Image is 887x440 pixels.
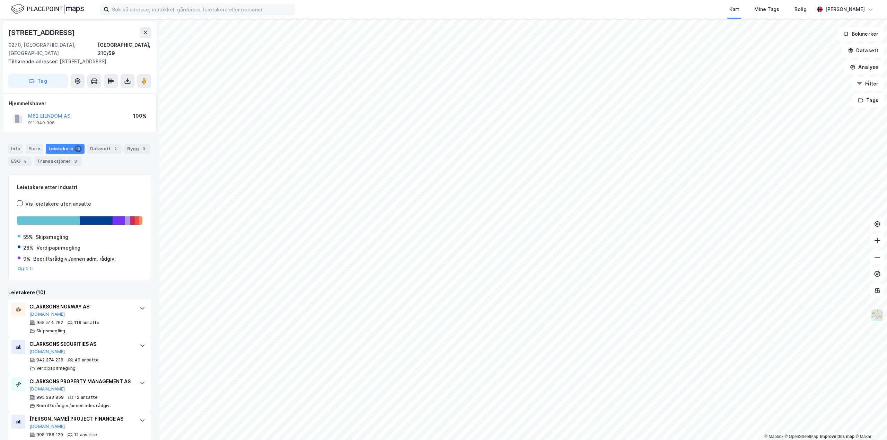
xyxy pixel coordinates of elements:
[23,244,34,252] div: 28%
[74,145,82,152] div: 10
[29,377,133,386] div: CLARKSONS PROPERTY MANAGEMENT AS
[36,328,65,334] div: Skipsmegling
[36,432,63,438] div: 998 788 129
[8,144,23,154] div: Info
[8,57,146,66] div: [STREET_ADDRESS]
[23,233,33,241] div: 55%
[26,144,43,154] div: Eiere
[18,266,34,271] button: Og 4 til
[17,183,142,191] div: Leietakere etter industri
[23,255,30,263] div: 9%
[36,403,111,408] div: Bedriftsrådgiv./annen adm. rådgiv.
[794,5,807,14] div: Bolig
[29,303,133,311] div: CLARKSONS NORWAY AS
[29,415,133,423] div: [PERSON_NAME] PROJECT FINANCE AS
[25,200,91,208] div: Vis leietakere uten ansatte
[36,395,64,400] div: 995 283 859
[8,27,76,38] div: [STREET_ADDRESS]
[74,320,99,325] div: 116 ansatte
[8,288,151,297] div: Leietakere (10)
[36,320,63,325] div: 955 514 262
[825,5,865,14] div: [PERSON_NAME]
[29,424,65,429] button: [DOMAIN_NAME]
[871,309,884,322] img: Z
[842,44,884,57] button: Datasett
[852,93,884,107] button: Tags
[837,27,884,41] button: Bokmerker
[855,434,871,439] a: Maxar
[36,357,63,363] div: 942 274 238
[33,255,116,263] div: Bedriftsrådgiv./annen adm. rådgiv.
[36,244,80,252] div: Verdipapirmegling
[28,120,55,126] div: 911 940 906
[8,41,98,57] div: 0270, [GEOGRAPHIC_DATA], [GEOGRAPHIC_DATA]
[9,99,151,108] div: Hjemmelshaver
[785,434,818,439] a: OpenStreetMap
[36,366,76,371] div: Verdipapirmegling
[140,145,147,152] div: 3
[124,144,150,154] div: Bygg
[8,156,32,166] div: ESG
[29,340,133,348] div: CLARKSONS SECURITIES AS
[46,144,85,154] div: Leietakere
[729,5,739,14] div: Kart
[29,386,65,392] button: [DOMAIN_NAME]
[22,158,29,165] div: 5
[36,233,68,241] div: Skipsmegling
[74,432,97,438] div: 12 ansatte
[764,434,783,439] a: Mapbox
[34,156,82,166] div: Transaksjoner
[75,395,98,400] div: 12 ansatte
[11,3,84,15] img: logo.f888ab2527a4732fd821a326f86c7f29.svg
[112,145,119,152] div: 2
[98,41,151,57] div: [GEOGRAPHIC_DATA], 210/59
[8,74,68,88] button: Tag
[29,349,65,354] button: [DOMAIN_NAME]
[133,112,147,120] div: 100%
[109,4,294,15] input: Søk på adresse, matrikkel, gårdeiere, leietakere eller personer
[72,158,79,165] div: 3
[29,312,65,317] button: [DOMAIN_NAME]
[820,434,854,439] a: Improve this map
[851,77,884,91] button: Filter
[87,144,122,154] div: Datasett
[8,59,60,64] span: Tilhørende adresser:
[754,5,779,14] div: Mine Tags
[844,60,884,74] button: Analyse
[74,357,99,363] div: 46 ansatte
